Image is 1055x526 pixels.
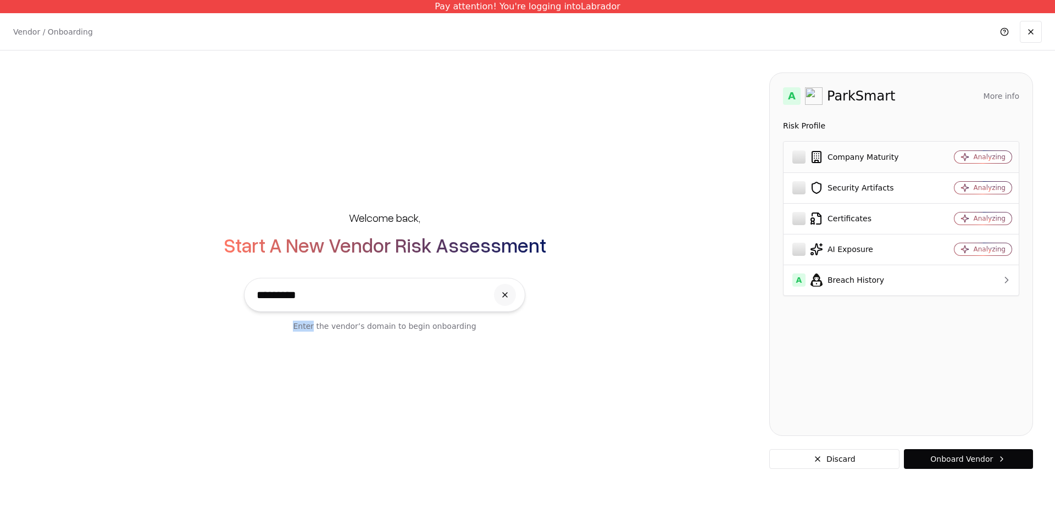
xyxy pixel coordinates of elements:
[904,449,1033,469] button: Onboard Vendor
[827,87,895,105] div: ParkSmart
[769,449,899,469] button: Discard
[974,214,1006,223] div: Analyzing
[783,87,801,105] div: A
[792,212,924,225] div: Certificates
[13,26,93,37] p: Vendor / Onboarding
[974,183,1006,192] div: Analyzing
[792,181,924,194] div: Security Artifacts
[974,153,1006,161] div: Analyzing
[293,321,476,332] p: Enter the vendor’s domain to begin onboarding
[792,243,924,256] div: AI Exposure
[783,119,1019,132] div: Risk Profile
[792,150,924,164] div: Company Maturity
[792,273,806,287] div: A
[224,234,546,256] h2: Start A New Vendor Risk Assessment
[974,245,1006,254] div: Analyzing
[349,210,420,225] h5: Welcome back,
[984,86,1019,106] button: More info
[792,273,924,287] div: Breach History
[805,87,823,105] img: ParkSmart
